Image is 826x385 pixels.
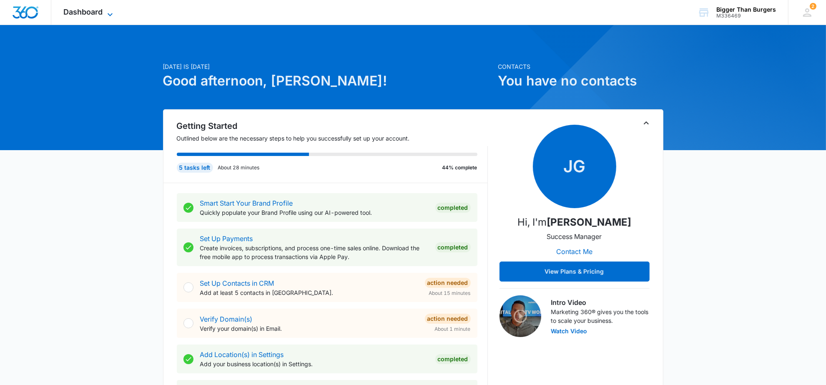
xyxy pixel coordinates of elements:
[641,118,651,128] button: Toggle Collapse
[177,120,488,132] h2: Getting Started
[163,71,493,91] h1: Good afternoon, [PERSON_NAME]!
[218,164,260,171] p: About 28 minutes
[810,3,816,10] div: notifications count
[551,328,587,334] button: Watch Video
[810,3,816,10] span: 2
[500,262,650,282] button: View Plans & Pricing
[716,6,776,13] div: account name
[200,279,274,287] a: Set Up Contacts in CRM
[200,208,429,217] p: Quickly populate your Brand Profile using our AI-powered tool.
[517,215,631,230] p: Hi, I'm
[435,242,471,252] div: Completed
[200,360,429,368] p: Add your business location(s) in Settings.
[498,62,663,71] p: Contacts
[442,164,477,171] p: 44% complete
[716,13,776,19] div: account id
[425,314,471,324] div: Action Needed
[435,203,471,213] div: Completed
[200,234,253,243] a: Set Up Payments
[551,297,650,307] h3: Intro Video
[547,232,602,242] p: Success Manager
[425,278,471,288] div: Action Needed
[200,244,429,261] p: Create invoices, subscriptions, and process one-time sales online. Download the free mobile app t...
[498,71,663,91] h1: You have no contacts
[177,134,488,143] p: Outlined below are the necessary steps to help you successfully set up your account.
[200,199,293,207] a: Smart Start Your Brand Profile
[163,62,493,71] p: [DATE] is [DATE]
[435,325,471,333] span: About 1 minute
[429,289,471,297] span: About 15 minutes
[548,242,601,262] button: Contact Me
[200,324,418,333] p: Verify your domain(s) in Email.
[64,8,103,16] span: Dashboard
[200,315,253,323] a: Verify Domain(s)
[435,354,471,364] div: Completed
[200,288,418,297] p: Add at least 5 contacts in [GEOGRAPHIC_DATA].
[551,307,650,325] p: Marketing 360® gives you the tools to scale your business.
[177,163,213,173] div: 5 tasks left
[533,125,616,208] span: JG
[200,350,284,359] a: Add Location(s) in Settings
[500,295,541,337] img: Intro Video
[547,216,631,228] strong: [PERSON_NAME]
